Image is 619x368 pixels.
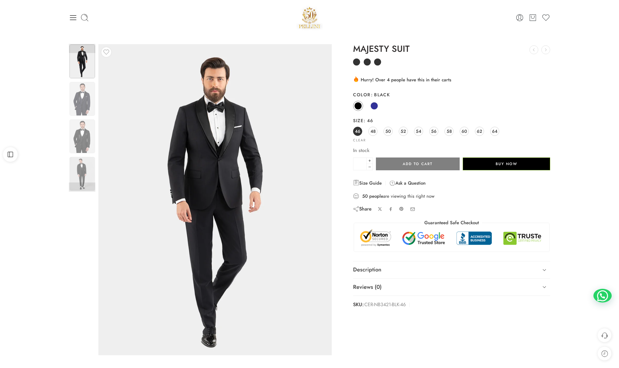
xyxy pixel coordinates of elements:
a: Ask a Question [389,179,426,187]
button: Buy Now [463,157,550,170]
span: 48 [370,127,376,135]
strong: people [369,193,383,199]
a: Cart [529,13,537,22]
div: Hurry! Over 4 people have this in their carts [353,76,550,83]
a: Email to your friends [410,207,415,212]
a: 60 [460,127,469,136]
span: 60 [462,127,467,135]
img: Trust [359,229,545,247]
a: 62 [475,127,484,136]
span: 50 [385,127,391,135]
img: Artboard 28 [69,44,95,78]
a: 50 [384,127,393,136]
a: Login / Register [515,13,524,22]
img: Artboard 28 [69,157,95,191]
a: Clear options [353,139,366,142]
button: Add to cart [376,157,459,170]
img: Artboard 28 [98,44,332,355]
p: In stock [353,147,550,154]
a: 48 [368,127,377,136]
legend: Guaranteed Safe Checkout [421,220,482,226]
a: 46 [353,127,362,136]
a: Pellini - [296,5,323,30]
span: 56 [431,127,437,135]
span: Black [371,91,390,98]
a: Share on Facebook [388,207,393,211]
a: 58 [444,127,454,136]
span: CER-NB3421-BLK-46 [364,300,406,309]
img: Pellini [296,5,323,30]
span: 46 [363,117,373,124]
div: Share [353,206,372,212]
a: 54 [414,127,423,136]
strong: SKU: [353,300,364,309]
span: 46 [355,127,360,135]
a: Description [353,261,550,278]
label: Size [353,118,550,124]
a: 64 [490,127,499,136]
img: Artboard 28 [69,119,95,153]
h1: MAJESTY SUIT [353,44,550,54]
a: Reviews (0) [353,279,550,296]
span: 62 [477,127,482,135]
a: Size Guide [353,179,382,187]
span: 52 [401,127,406,135]
input: Product quantity [353,157,367,170]
a: 52 [399,127,408,136]
a: 56 [429,127,438,136]
a: Wishlist [542,13,550,22]
div: are viewing this right now [353,193,550,200]
a: Pin on Pinterest [399,207,404,211]
strong: 50 [362,193,368,199]
label: Color [353,92,550,98]
span: 58 [447,127,452,135]
a: Share on X [378,207,382,211]
img: Artboard 28 [69,82,95,116]
span: 64 [492,127,497,135]
span: 54 [416,127,421,135]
